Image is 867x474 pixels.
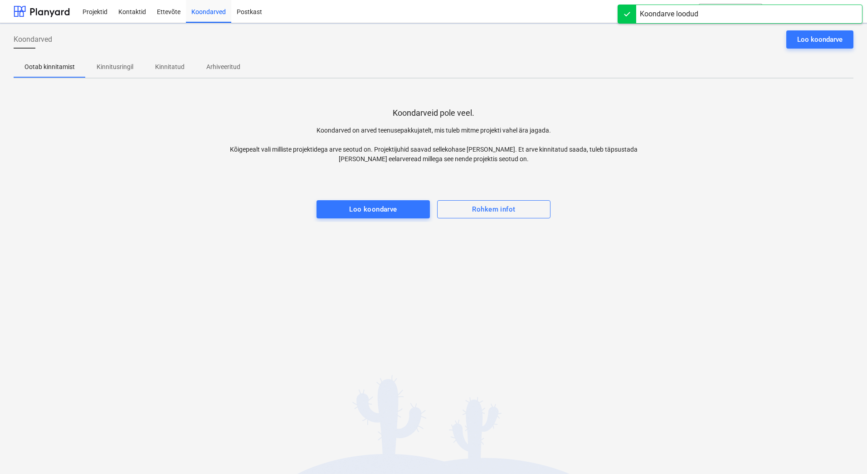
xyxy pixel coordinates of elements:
iframe: Chat Widget [822,430,867,474]
p: Kinnitatud [155,62,185,72]
span: Koondarved [14,34,52,45]
button: Loo koondarve [317,200,430,218]
div: Koondarve loodud [640,9,698,20]
div: Loo koondarve [349,203,397,215]
p: Koondarveid pole veel. [393,108,474,118]
p: Kinnitusringil [97,62,133,72]
div: Loo koondarve [797,34,843,45]
button: Loo koondarve [786,30,853,49]
p: Ootab kinnitamist [24,62,75,72]
p: Koondarved on arved teenusepakkujatelt, mis tuleb mitme projekti vahel ära jagada. Kõigepealt val... [224,126,643,164]
p: Arhiveeritud [206,62,240,72]
div: Rohkem infot [472,203,515,215]
button: Rohkem infot [437,200,550,218]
